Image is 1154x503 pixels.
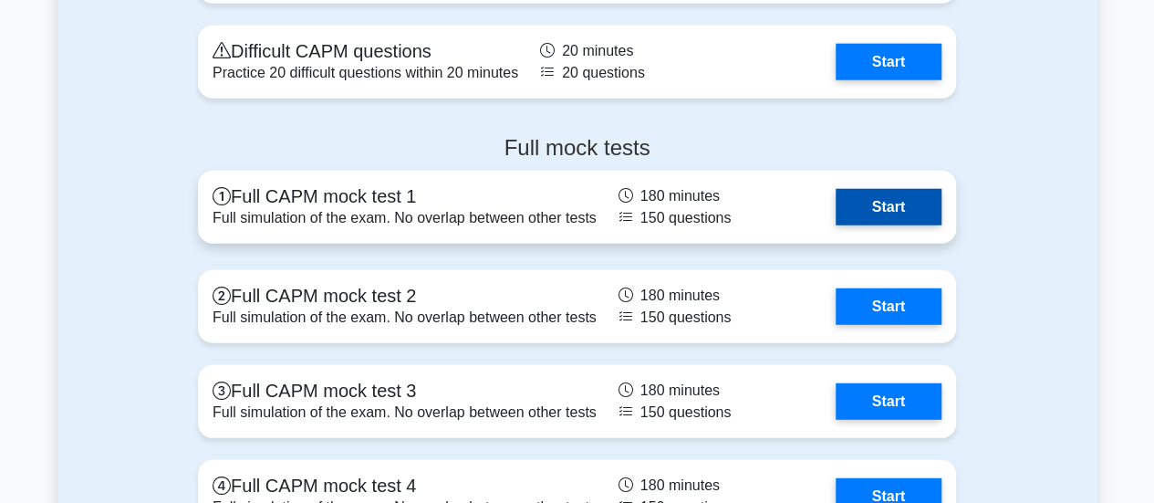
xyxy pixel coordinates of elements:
a: Start [836,189,941,225]
a: Start [836,44,941,80]
a: Start [836,383,941,420]
h4: Full mock tests [198,135,956,162]
a: Start [836,288,941,325]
